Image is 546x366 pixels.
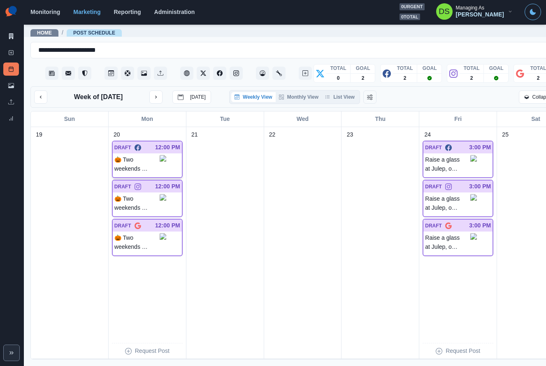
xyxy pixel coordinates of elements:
a: Monitoring [30,9,60,15]
button: Facebook [213,67,226,80]
div: Managing As [456,5,484,11]
p: DRAFT [425,144,442,151]
p: TOTAL [464,65,480,72]
img: ly3c918ncckersr28uhk [470,233,477,252]
p: DRAFT [114,183,131,190]
button: Stream [45,67,58,80]
img: test.test [160,194,166,213]
div: Sun [31,111,109,127]
p: 20 [114,130,120,139]
p: 25 [502,130,509,139]
p: 2 [404,74,407,82]
p: 21 [191,130,198,139]
p: 0 [337,74,340,82]
a: Uploads [3,95,19,109]
button: Monthly View [276,92,322,102]
button: Client Website [180,67,193,80]
div: Mon [109,111,186,127]
p: 12:00 PM [155,143,180,152]
p: GOAL [423,65,437,72]
p: Raise a glass at Julep, our on-site bar! 🍸 Whether you’re mingling with friends, networking after... [425,233,470,252]
button: Twitter [197,67,210,80]
button: Administration [272,67,286,80]
img: test.test [160,233,166,252]
p: [DATE] [190,94,206,100]
button: Expand [3,345,20,361]
span: 0 total [400,14,420,21]
p: 12:00 PM [155,182,180,191]
p: 19 [36,130,42,139]
p: Raise a glass at Julep, our on-site bar! 🍸 Whether you’re mingling with friends, networking after... [425,155,470,174]
button: List View [322,92,358,102]
p: 24 [424,130,431,139]
p: 22 [269,130,276,139]
button: Managing As[PERSON_NAME] [430,3,520,20]
img: ly3c918ncckersr28uhk [470,155,477,174]
div: Thu [342,111,419,127]
a: Administration [154,9,195,15]
button: Uploads [154,67,167,80]
p: Request Post [135,347,170,355]
button: Toggle Mode [525,4,541,20]
button: previous month [34,90,47,104]
p: 12:00 PM [155,221,180,230]
div: Dakota Saunders [439,2,450,21]
button: Change View Order [363,90,376,104]
a: Home [37,30,52,36]
div: Fri [419,111,497,127]
a: Review Summary [3,112,19,125]
p: 23 [347,130,353,139]
button: Create New Post [299,67,312,80]
button: Content Pool [121,67,134,80]
button: Post Schedule [105,67,118,80]
a: Post Schedule [3,63,19,76]
p: TOTAL [397,65,413,72]
button: next month [149,90,163,104]
p: TOTAL [330,65,346,72]
button: go to today [172,90,211,104]
p: 3:00 PM [469,182,491,191]
a: Post Schedule [73,30,115,36]
p: 2 [362,74,365,82]
a: Media Library [137,67,151,80]
p: 🎃 Two weekends of family-friendly [DATE] fun await at Boo at the Zoo! Happening [DATE]–[DATE] and... [114,233,160,252]
button: Messages [62,67,75,80]
p: GOAL [489,65,504,72]
div: [PERSON_NAME] [456,11,504,18]
div: Wed [264,111,342,127]
img: test.test [160,155,166,174]
p: DRAFT [114,144,131,151]
button: Weekly View [231,92,276,102]
p: Raise a glass at Julep, our on-site bar! 🍸 Whether you’re mingling with friends, networking after... [425,194,470,213]
button: Instagram [230,67,243,80]
button: Reviews [78,67,91,80]
p: 3:00 PM [469,143,491,152]
nav: breadcrumb [30,28,122,37]
span: 0 urgent [400,3,425,10]
p: 🎃 Two weekends of family-friendly [DATE] fun await at Boo at the Zoo! Happening [DATE]–[DATE] and... [114,194,160,213]
p: DRAFT [425,183,442,190]
p: Request Post [446,347,480,355]
a: Reporting [114,9,141,15]
img: ly3c918ncckersr28uhk [470,194,477,213]
p: Week of [DATE] [74,92,123,102]
a: Marketing [73,9,100,15]
a: Media Library [3,79,19,92]
button: Dashboard [256,67,269,80]
p: 3:00 PM [469,221,491,230]
a: New Post [3,46,19,59]
p: GOAL [356,65,370,72]
p: 🎃 Two weekends of family-friendly [DATE] fun await at Boo at the Zoo! Happening [DATE]–[DATE] and... [114,155,160,174]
